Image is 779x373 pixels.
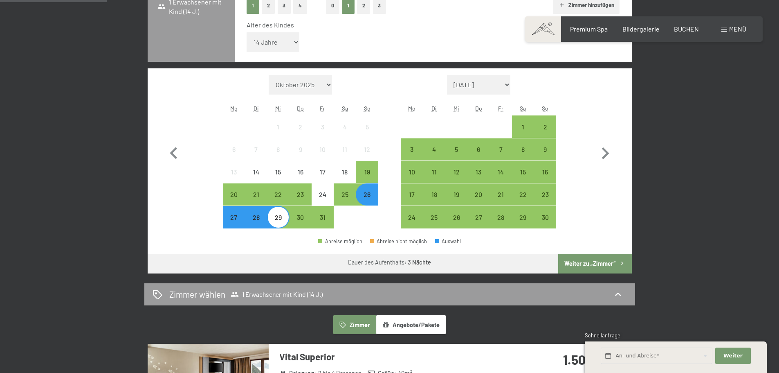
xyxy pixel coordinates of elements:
[512,183,534,206] div: Sat Nov 22 2025
[446,169,467,189] div: 12
[512,115,534,138] div: Anreise möglich
[534,138,556,161] div: Anreise möglich
[446,191,467,212] div: 19
[534,138,556,161] div: Sun Nov 09 2025
[401,138,423,161] div: Mon Nov 03 2025
[512,206,534,228] div: Sat Nov 29 2025
[534,183,556,206] div: Sun Nov 23 2025
[489,138,512,161] div: Fri Nov 07 2025
[290,138,312,161] div: Anreise nicht möglich
[424,214,445,235] div: 25
[312,138,334,161] div: Fri Oct 10 2025
[467,138,489,161] div: Anreise möglich
[334,115,356,138] div: Anreise nicht möglich
[290,124,311,144] div: 2
[513,214,533,235] div: 29
[401,161,423,183] div: Mon Nov 10 2025
[534,115,556,138] div: Anreise möglich
[490,191,511,212] div: 21
[245,206,267,228] div: Tue Oct 28 2025
[247,20,613,29] div: Alter des Kindes
[320,105,325,112] abbr: Freitag
[268,214,288,235] div: 29
[334,161,356,183] div: Sat Oct 18 2025
[512,138,534,161] div: Anreise möglich
[490,214,511,235] div: 28
[246,214,266,235] div: 28
[357,191,377,212] div: 26
[356,161,378,183] div: Sun Oct 19 2025
[348,258,431,267] div: Dauer des Aufenthalts:
[535,169,555,189] div: 16
[445,138,467,161] div: Anreise möglich
[224,169,244,189] div: 13
[435,239,461,244] div: Auswahl
[223,138,245,161] div: Anreise nicht möglich
[312,124,333,144] div: 3
[467,161,489,183] div: Thu Nov 13 2025
[245,161,267,183] div: Tue Oct 14 2025
[445,206,467,228] div: Wed Nov 26 2025
[267,183,289,206] div: Anreise möglich
[267,115,289,138] div: Wed Oct 01 2025
[512,206,534,228] div: Anreise möglich
[467,206,489,228] div: Anreise möglich
[290,191,311,212] div: 23
[408,259,431,266] b: 3 Nächte
[297,105,304,112] abbr: Donnerstag
[246,191,266,212] div: 21
[563,352,621,367] strong: 1.506,00 €
[245,138,267,161] div: Anreise nicht möglich
[489,183,512,206] div: Fri Nov 21 2025
[512,138,534,161] div: Sat Nov 08 2025
[513,146,533,167] div: 8
[401,138,423,161] div: Anreise möglich
[254,105,259,112] abbr: Dienstag
[312,138,334,161] div: Anreise nicht möglich
[445,161,467,183] div: Wed Nov 12 2025
[674,25,699,33] a: BUCHEN
[224,214,244,235] div: 27
[312,206,334,228] div: Fri Oct 31 2025
[401,183,423,206] div: Mon Nov 17 2025
[467,183,489,206] div: Anreise möglich
[312,206,334,228] div: Anreise möglich
[223,183,245,206] div: Mon Oct 20 2025
[424,146,445,167] div: 4
[356,138,378,161] div: Anreise nicht möglich
[423,206,445,228] div: Tue Nov 25 2025
[279,350,523,363] h3: Vital Superior
[445,138,467,161] div: Wed Nov 05 2025
[318,239,362,244] div: Anreise möglich
[622,25,660,33] a: Bildergalerie
[342,105,348,112] abbr: Samstag
[312,161,334,183] div: Fri Oct 17 2025
[489,138,512,161] div: Anreise möglich
[408,105,415,112] abbr: Montag
[402,146,422,167] div: 3
[475,105,482,112] abbr: Donnerstag
[467,138,489,161] div: Thu Nov 06 2025
[268,146,288,167] div: 8
[468,214,489,235] div: 27
[715,348,750,364] button: Weiter
[290,183,312,206] div: Thu Oct 23 2025
[290,115,312,138] div: Anreise nicht möglich
[513,191,533,212] div: 22
[489,206,512,228] div: Anreise möglich
[423,138,445,161] div: Anreise möglich
[401,206,423,228] div: Mon Nov 24 2025
[268,169,288,189] div: 15
[376,315,446,334] button: Angebote/Pakete
[267,183,289,206] div: Wed Oct 22 2025
[356,115,378,138] div: Sun Oct 05 2025
[223,206,245,228] div: Mon Oct 27 2025
[535,124,555,144] div: 2
[570,25,608,33] span: Premium Spa
[513,169,533,189] div: 15
[267,161,289,183] div: Anreise nicht möglich
[558,254,631,274] button: Weiter zu „Zimmer“
[535,146,555,167] div: 9
[223,206,245,228] div: Anreise möglich
[334,146,355,167] div: 11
